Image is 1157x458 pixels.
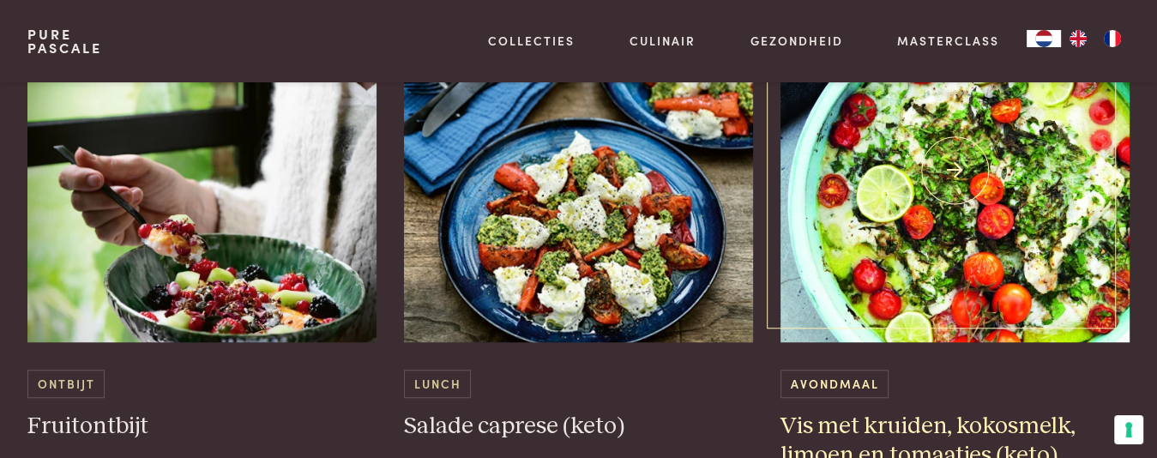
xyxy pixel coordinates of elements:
[27,370,105,398] span: Ontbijt
[27,27,102,55] a: PurePascale
[1027,30,1061,47] div: Language
[630,32,696,50] a: Culinair
[1027,30,1130,47] aside: Language selected: Nederlands
[780,370,889,398] span: Avondmaal
[27,412,377,442] h3: Fruitontbijt
[404,412,753,442] h3: Salade caprese (keto)
[1027,30,1061,47] a: NL
[404,370,471,398] span: Lunch
[897,32,999,50] a: Masterclass
[1114,415,1143,444] button: Uw voorkeuren voor toestemming voor trackingtechnologieën
[750,32,843,50] a: Gezondheid
[488,32,575,50] a: Collecties
[1061,30,1095,47] a: EN
[1095,30,1130,47] a: FR
[1061,30,1130,47] ul: Language list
